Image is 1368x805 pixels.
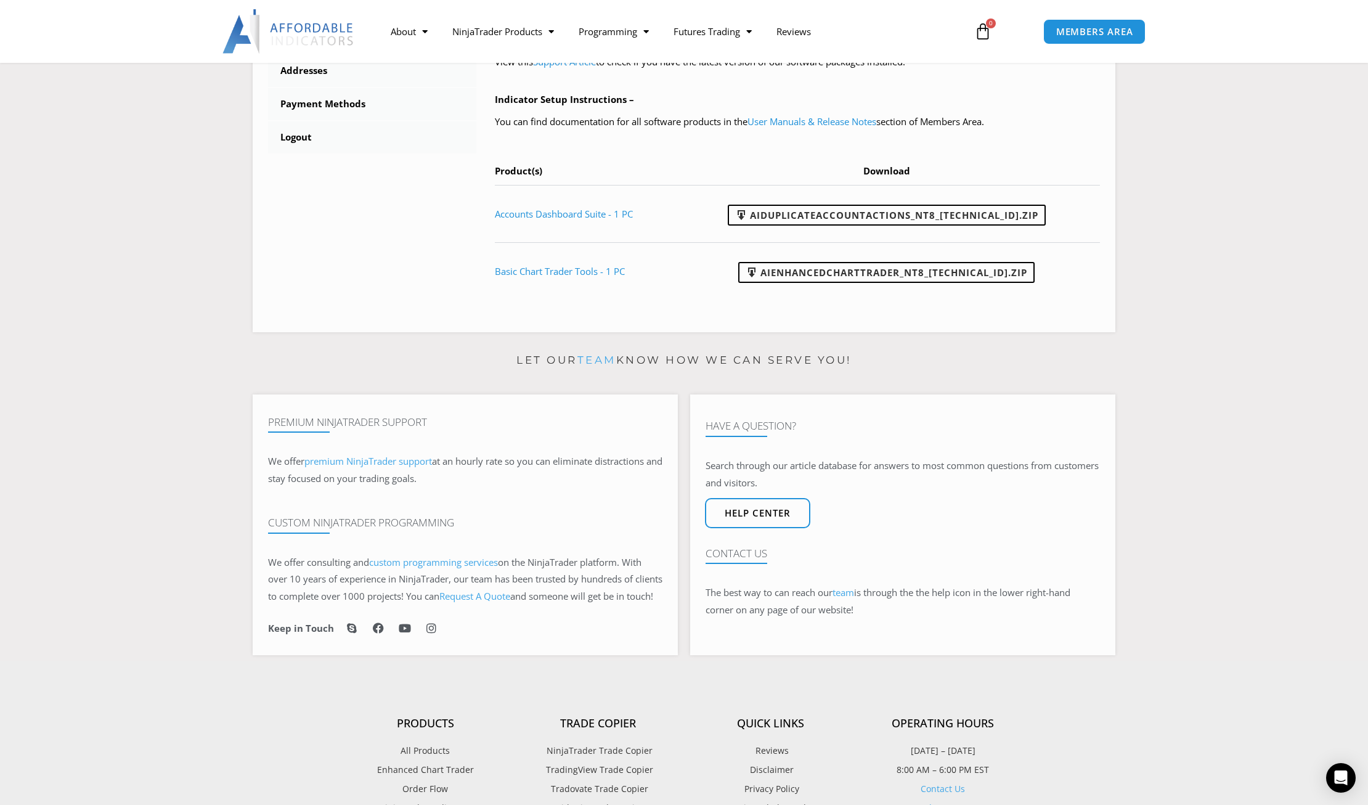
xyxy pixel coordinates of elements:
[339,781,511,797] a: Order Flow
[741,781,799,797] span: Privacy Policy
[747,115,876,128] a: User Manuals & Release Notes
[684,717,857,730] h4: Quick Links
[253,351,1115,370] p: Let our know how we can serve you!
[857,743,1029,759] p: [DATE] – [DATE]
[752,743,789,759] span: Reviews
[440,17,566,46] a: NinjaTrader Products
[268,455,304,467] span: We offer
[495,208,633,220] a: Accounts Dashboard Suite - 1 PC
[543,762,653,778] span: TradingView Trade Copier
[566,17,661,46] a: Programming
[986,18,996,28] span: 0
[495,265,625,277] a: Basic Chart Trader Tools - 1 PC
[706,584,1100,619] p: The best way to can reach our is through the the help icon in the lower right-hand corner on any ...
[268,416,662,428] h4: Premium NinjaTrader Support
[511,762,684,778] a: TradingView Trade Copier
[1056,27,1133,36] span: MEMBERS AREA
[377,762,474,778] span: Enhanced Chart Trader
[921,783,965,795] a: Contact Us
[268,556,662,603] span: on the NinjaTrader platform. With over 10 years of experience in NinjaTrader, our team has been t...
[706,457,1100,492] p: Search through our article database for answers to most common questions from customers and visit...
[339,743,511,759] a: All Products
[495,113,1101,131] p: You can find documentation for all software products in the section of Members Area.
[1326,763,1356,793] div: Open Intercom Messenger
[956,14,1010,49] a: 0
[764,17,823,46] a: Reviews
[705,498,810,528] a: Help center
[684,743,857,759] a: Reviews
[661,17,764,46] a: Futures Trading
[268,623,334,634] h6: Keep in Touch
[339,717,511,730] h4: Products
[1043,19,1146,44] a: MEMBERS AREA
[378,17,960,46] nav: Menu
[268,455,662,484] span: at an hourly rate so you can eliminate distractions and stay focused on your trading goals.
[747,762,794,778] span: Disclaimer
[495,93,634,105] b: Indicator Setup Instructions –
[511,717,684,730] h4: Trade Copier
[495,165,542,177] span: Product(s)
[577,354,616,366] a: team
[857,717,1029,730] h4: Operating Hours
[706,420,1100,432] h4: Have A Question?
[728,205,1046,226] a: AIDuplicateAccountActions_NT8_[TECHNICAL_ID].zip
[222,9,355,54] img: LogoAI | Affordable Indicators – NinjaTrader
[401,743,450,759] span: All Products
[268,556,498,568] span: We offer consulting and
[339,762,511,778] a: Enhanced Chart Trader
[857,762,1029,778] p: 8:00 AM – 6:00 PM EST
[511,781,684,797] a: Tradovate Trade Copier
[548,781,648,797] span: Tradovate Trade Copier
[378,17,440,46] a: About
[268,55,476,87] a: Addresses
[268,121,476,153] a: Logout
[544,743,653,759] span: NinjaTrader Trade Copier
[684,781,857,797] a: Privacy Policy
[511,743,684,759] a: NinjaTrader Trade Copier
[304,455,432,467] a: premium NinjaTrader support
[439,590,510,602] a: Request A Quote
[684,762,857,778] a: Disclaimer
[369,556,498,568] a: custom programming services
[268,88,476,120] a: Payment Methods
[706,547,1100,560] h4: Contact Us
[833,586,854,599] a: team
[863,165,910,177] span: Download
[268,517,662,529] h4: Custom NinjaTrader Programming
[738,262,1035,283] a: AIEnhancedChartTrader_NT8_[TECHNICAL_ID].zip
[402,781,448,797] span: Order Flow
[725,509,791,518] span: Help center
